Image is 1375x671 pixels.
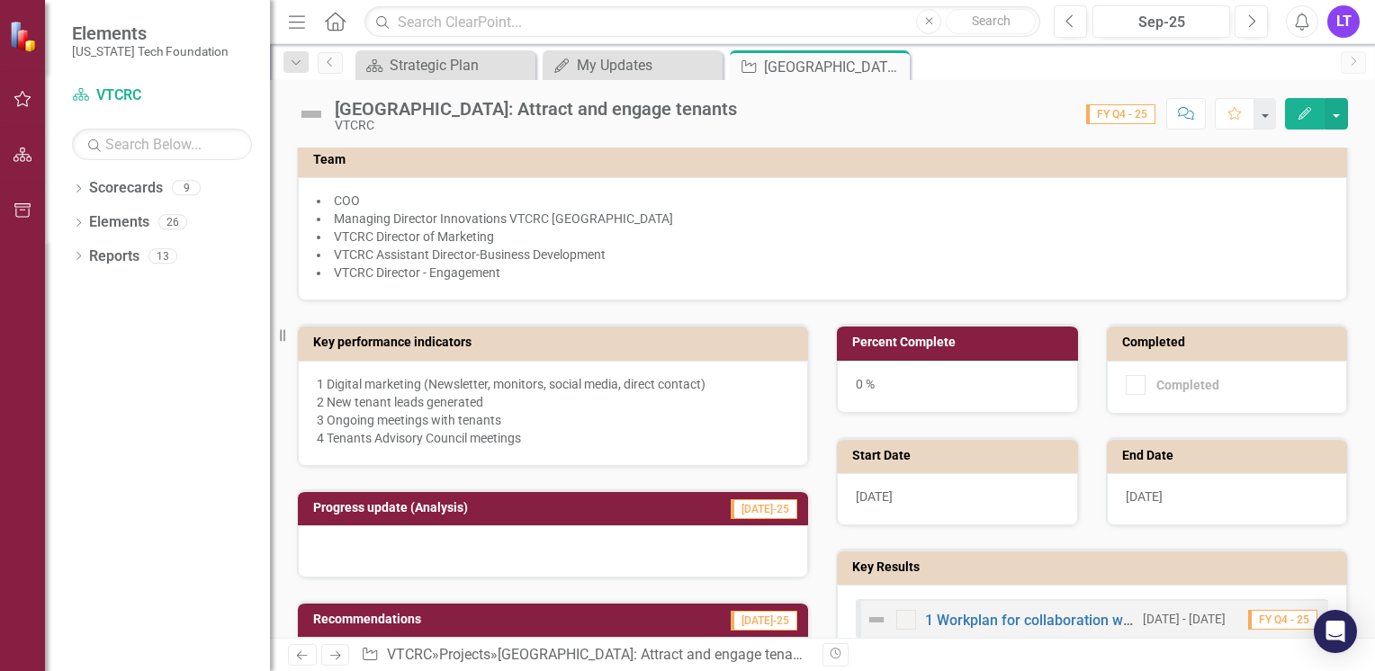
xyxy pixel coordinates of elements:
a: Projects [439,646,490,663]
img: Not Defined [866,609,887,631]
span: [DATE] [1126,489,1163,504]
p: 1 Digital marketing (Newsletter, monitors, social media, direct contact) 2 New tenant leads gener... [317,375,789,447]
h3: Percent Complete [852,335,1069,349]
span: [DATE]-25 [731,499,797,519]
small: [US_STATE] Tech Foundation [72,44,229,58]
span: [DATE] [856,489,893,504]
span: VTCRC Director of Marketing [334,229,494,244]
div: Open Intercom Messenger [1314,610,1357,653]
div: » » [361,645,809,666]
div: VTCRC [335,119,737,132]
span: VTCRC Director - Engagement [334,265,500,280]
a: VTCRC [72,85,252,106]
h3: Key performance indicators [313,335,799,349]
h3: Start Date [852,449,1069,462]
span: FY Q4 - 25 [1248,610,1317,630]
a: Reports [89,246,139,267]
button: Search [946,9,1036,34]
a: Strategic Plan [360,54,531,76]
div: Sep-25 [1099,12,1224,33]
span: Search [972,13,1011,28]
h3: Progress update (Analysis) [313,501,651,514]
img: Not Defined [297,100,326,129]
h3: Team [313,153,1338,166]
small: [DATE] - [DATE] [1143,611,1226,628]
a: Elements [89,212,149,233]
div: [GEOGRAPHIC_DATA]: Attract and engage tenants [498,646,813,663]
h3: End Date [1122,449,1339,462]
span: Elements [72,22,229,44]
a: My Updates [547,54,718,76]
a: Scorecards [89,178,163,199]
a: VTCRC [387,646,432,663]
input: Search ClearPoint... [364,6,1040,38]
div: [GEOGRAPHIC_DATA]: Attract and engage tenants [335,99,737,119]
span: Managing Director Innovations VTCRC [GEOGRAPHIC_DATA] [334,211,673,226]
div: Strategic Plan [390,54,531,76]
h3: Key Results [852,560,1338,574]
span: [DATE]-25 [731,611,797,631]
div: My Updates [577,54,718,76]
span: VTCRC Assistant Director-Business Development [334,247,606,262]
a: 1 Workplan for collaboration with VTCRC real estate team members [925,612,1363,629]
h3: Recommendations [313,613,611,626]
input: Search Below... [72,129,252,160]
div: 26 [158,215,187,230]
div: 9 [172,181,201,196]
button: LT [1327,5,1360,38]
div: 0 % [837,361,1078,413]
span: COO [334,193,360,208]
div: [GEOGRAPHIC_DATA]: Attract and engage tenants [764,56,905,78]
button: Sep-25 [1092,5,1230,38]
div: 13 [148,248,177,264]
span: FY Q4 - 25 [1086,104,1155,124]
img: ClearPoint Strategy [9,20,41,52]
h3: Completed [1122,335,1339,349]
